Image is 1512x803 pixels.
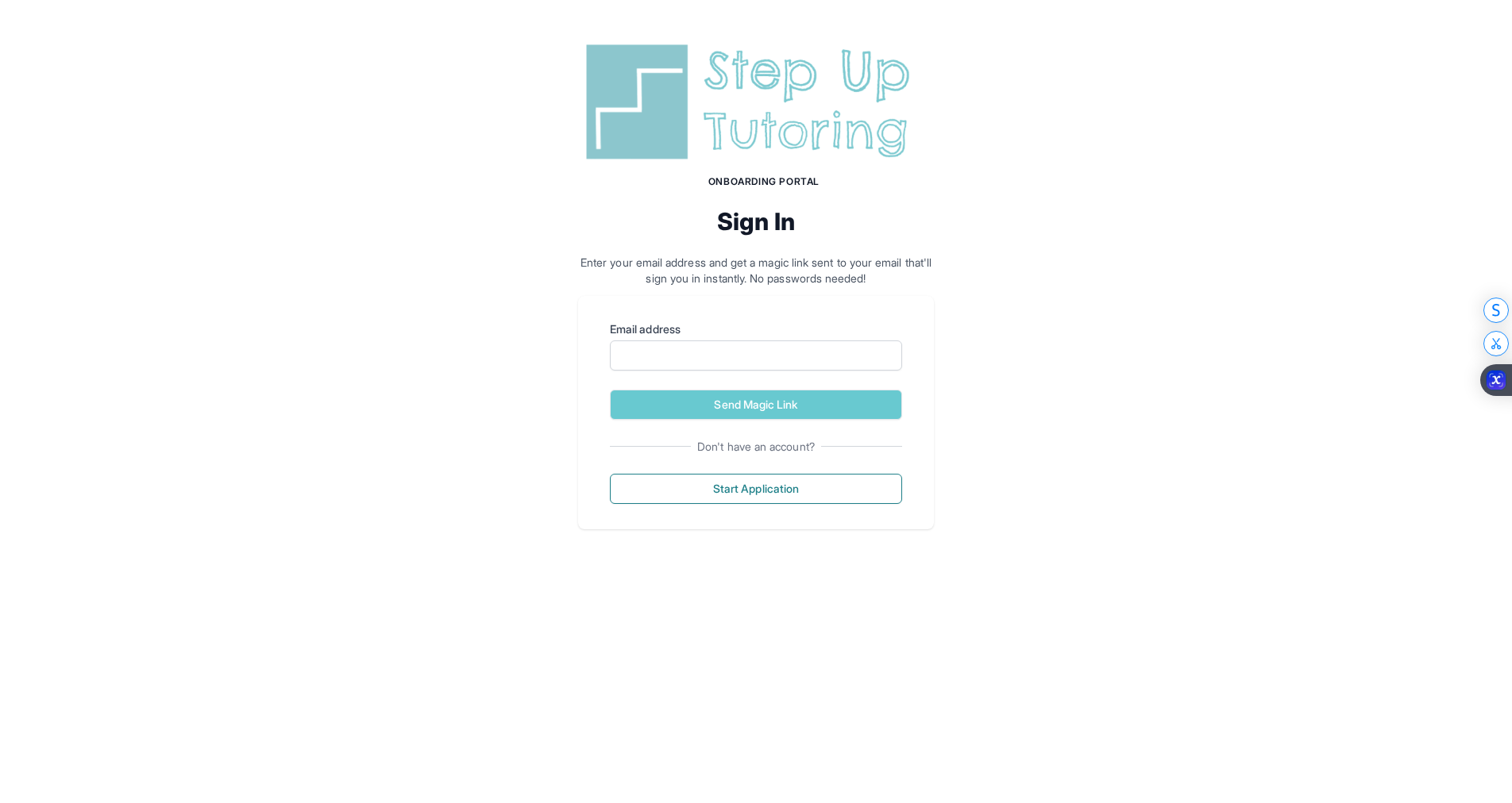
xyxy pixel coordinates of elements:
img: Step Up Tutoring horizontal logo [578,38,934,166]
h2: Sign In [578,207,934,236]
button: Start Application [610,474,902,504]
span: Don't have an account? [691,439,821,455]
h1: Onboarding Portal [594,175,934,188]
p: Enter your email address and get a magic link sent to your email that'll sign you in instantly. N... [578,255,934,286]
button: Send Magic Link [610,390,902,420]
label: Email address [610,321,902,337]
